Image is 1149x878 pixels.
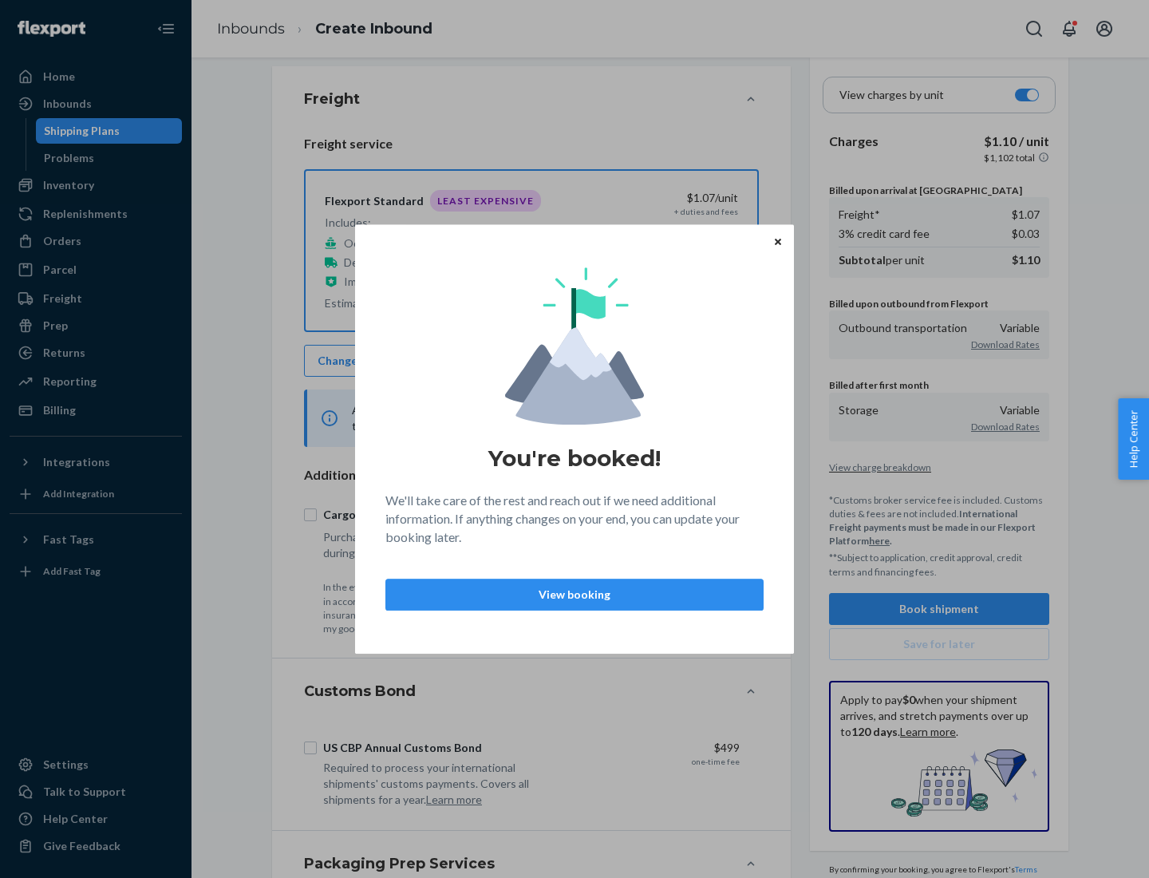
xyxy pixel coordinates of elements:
[770,232,786,250] button: Close
[385,492,764,547] p: We'll take care of the rest and reach out if we need additional information. If anything changes ...
[399,587,750,603] p: View booking
[505,267,644,425] img: svg+xml,%3Csvg%20viewBox%3D%220%200%20174%20197%22%20fill%3D%22none%22%20xmlns%3D%22http%3A%2F%2F...
[385,579,764,611] button: View booking
[488,444,661,473] h1: You're booked!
